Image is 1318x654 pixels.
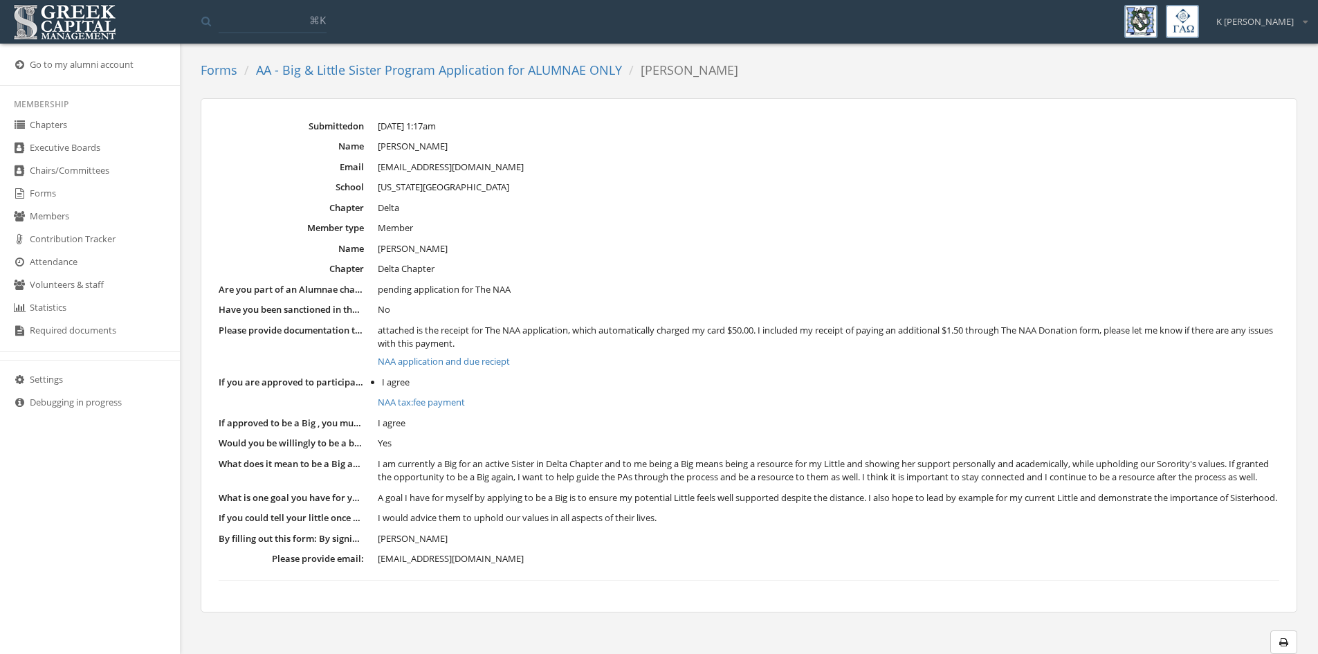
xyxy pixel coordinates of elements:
dt: If you could tell your little once piece of advice. What would it be? [219,511,364,525]
a: Forms [201,62,237,78]
li: [PERSON_NAME] [622,62,738,80]
span: I am currently a Big for an active Sister in Delta Chapter and to me being a Big means being a re... [378,457,1269,484]
a: NAA tax:fee payment [378,396,1279,410]
dt: What is one goal you have for yourself by applying to be a big? [219,491,364,505]
dt: By filling out this form: By signing this form it is understood that you are not automatically ch... [219,532,364,545]
dt: What does it mean to be a Big and why? [219,457,364,471]
dt: Have you been sanctioned in the past two years, or are you currently under investigation by the S... [219,303,364,316]
span: [PERSON_NAME] [378,242,448,255]
dt: Chapter [219,201,364,215]
span: K [PERSON_NAME] [1216,15,1294,28]
dt: Name [219,140,364,153]
span: No [378,303,390,316]
dt: If approved to be a Big , you must abide by rules and regulations of the PA Program and be in con... [219,417,364,430]
span: Delta Chapter [378,262,434,275]
dd: Member [378,221,1279,235]
dt: Member type [219,221,364,235]
dt: Would you be willingly to be a big if needed for expansion (ex: Founding Collegiate Chapter) [219,437,364,450]
dt: Email [219,161,364,174]
dt: Name [219,242,364,255]
span: A goal I have for myself by applying to be a Big is to ensure my potential Little feels well supp... [378,491,1277,504]
dt: Please provide documentation that you have paid NAA/Chapter dues. (i.e. PDF/ Screenshot of paymen... [219,324,364,337]
span: I would advice them to uphold our values in all aspects of their lives. [378,511,657,524]
span: [EMAIL_ADDRESS][DOMAIN_NAME] [378,552,524,565]
dt: Please provide email: [219,552,364,565]
a: NAA application and due reciept [378,355,1279,369]
span: I agree [378,417,405,429]
dd: Delta [378,201,1279,215]
dd: [EMAIL_ADDRESS][DOMAIN_NAME] [378,161,1279,174]
span: [DATE] 1:17am [378,120,436,132]
a: AA - Big & Little Sister Program Application for ALUMNAE ONLY [256,62,622,78]
span: Yes [378,437,392,449]
dd: [PERSON_NAME] [378,140,1279,154]
dt: Submitted on [219,120,364,133]
dt: School [219,181,364,194]
span: ⌘K [309,13,326,27]
dd: [US_STATE][GEOGRAPHIC_DATA] [378,181,1279,194]
div: K [PERSON_NAME] [1207,5,1308,28]
dt: Are you part of an Alumnae chapter or The NAA? [219,283,364,296]
dt: If you are approved to participate in the Big & Little Sister Program, you must be a part of an A... [219,376,364,389]
span: [PERSON_NAME] [378,532,448,545]
span: attached is the receipt for The NAA application, which automatically charged my card $50.00. I in... [378,324,1273,350]
span: pending application for The NAA [378,283,511,296]
li: I agree [382,376,1279,390]
dt: Chapter [219,262,364,275]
